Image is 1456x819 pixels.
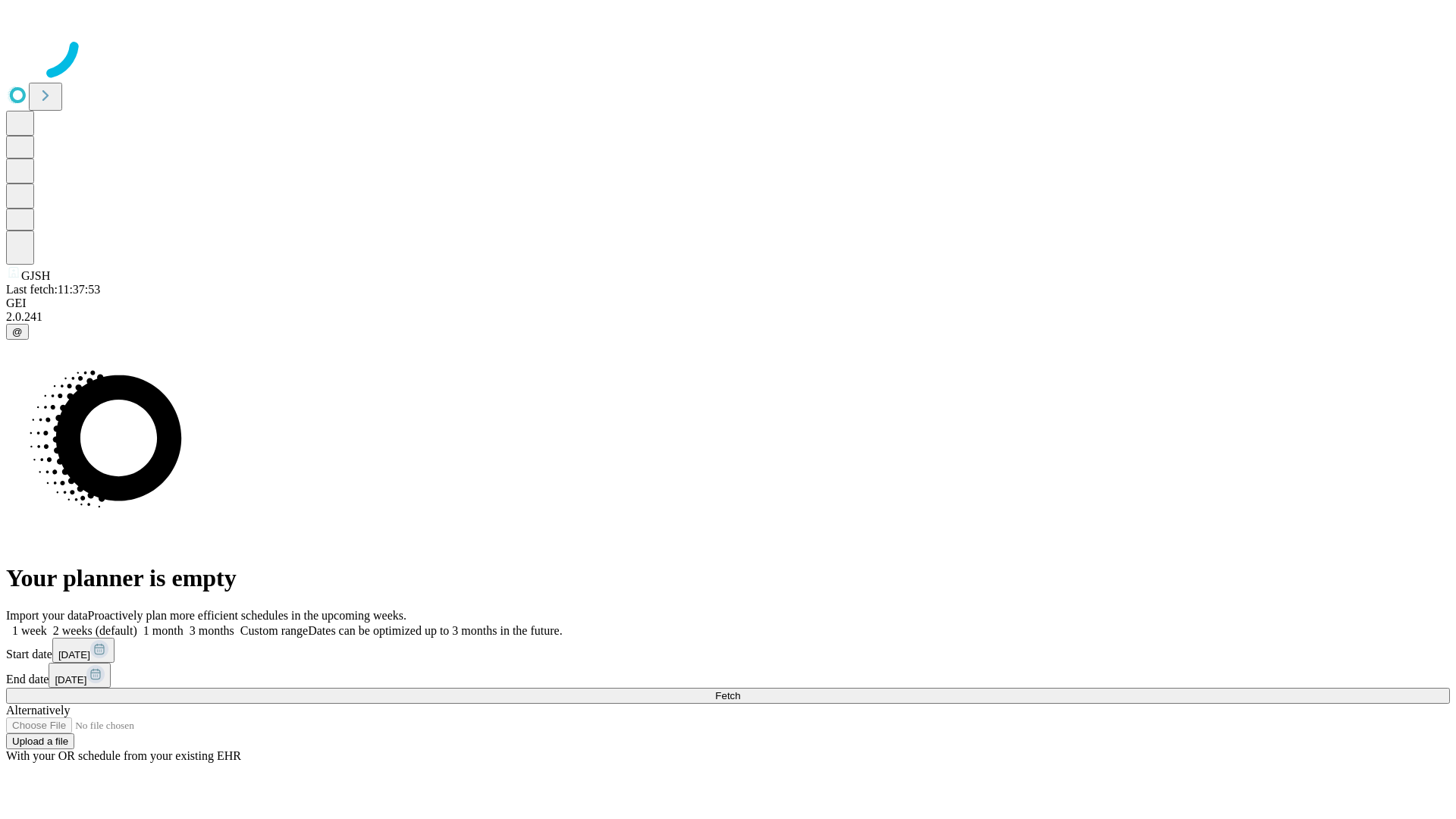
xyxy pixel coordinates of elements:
[6,704,70,717] span: Alternatively
[88,609,406,622] span: Proactively plan more efficient schedules in the upcoming weeks.
[6,564,1450,592] h1: Your planner is empty
[6,688,1450,704] button: Fetch
[143,624,184,637] span: 1 month
[52,638,115,663] button: [DATE]
[6,638,1450,663] div: Start date
[6,733,74,749] button: Upload a file
[6,749,241,762] span: With your OR schedule from your existing EHR
[21,269,50,282] span: GJSH
[6,324,29,340] button: @
[6,663,1450,688] div: End date
[58,649,90,661] span: [DATE]
[240,624,308,637] span: Custom range
[49,663,111,688] button: [DATE]
[6,609,88,622] span: Import your data
[6,310,1450,324] div: 2.0.241
[53,624,137,637] span: 2 weeks (default)
[190,624,234,637] span: 3 months
[12,326,23,337] span: @
[308,624,562,637] span: Dates can be optimized up to 3 months in the future.
[6,297,1450,310] div: GEI
[12,624,47,637] span: 1 week
[715,690,740,701] span: Fetch
[6,283,100,296] span: Last fetch: 11:37:53
[55,674,86,686] span: [DATE]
